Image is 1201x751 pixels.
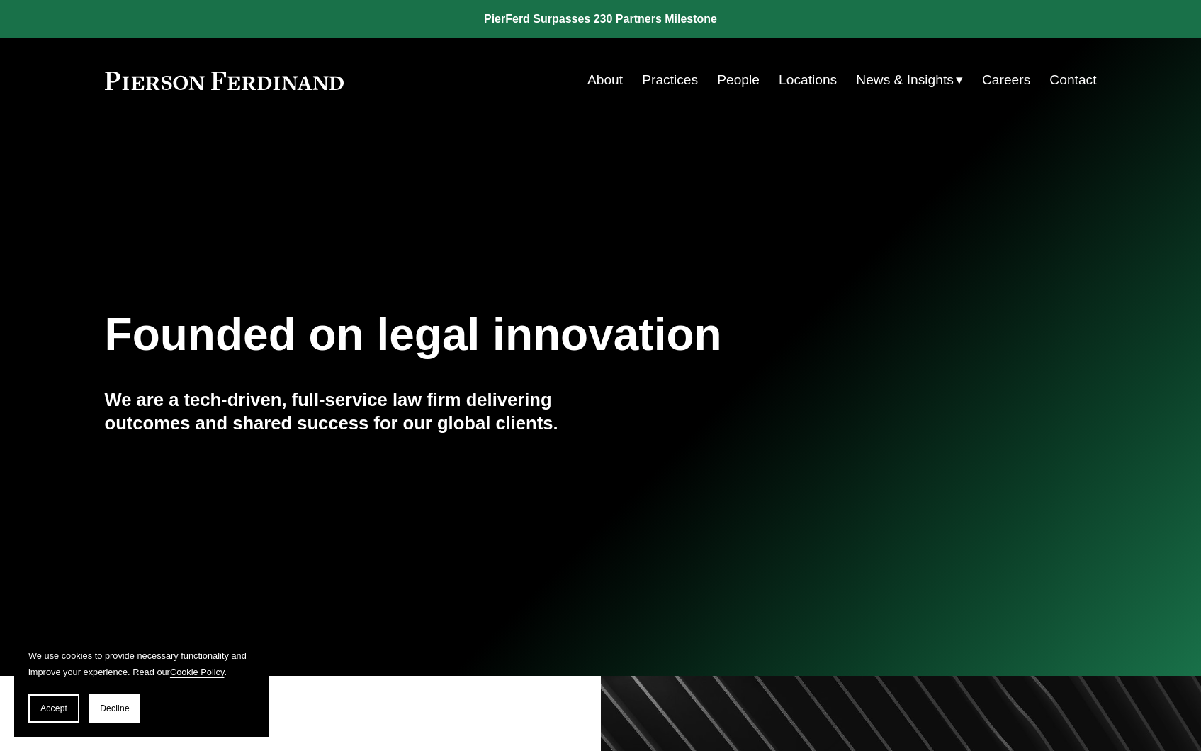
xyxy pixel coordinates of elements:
a: Contact [1049,67,1096,94]
h4: We are a tech-driven, full-service law firm delivering outcomes and shared success for our global... [105,388,601,434]
h1: Founded on legal innovation [105,309,932,361]
section: Cookie banner [14,633,269,737]
a: Cookie Policy [170,667,225,677]
a: folder dropdown [856,67,963,94]
a: Practices [642,67,698,94]
button: Accept [28,694,79,723]
a: Careers [982,67,1030,94]
span: News & Insights [856,68,954,93]
button: Decline [89,694,140,723]
a: About [587,67,623,94]
span: Accept [40,704,67,713]
p: We use cookies to provide necessary functionality and improve your experience. Read our . [28,648,255,680]
a: Locations [779,67,837,94]
span: Decline [100,704,130,713]
a: People [717,67,760,94]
